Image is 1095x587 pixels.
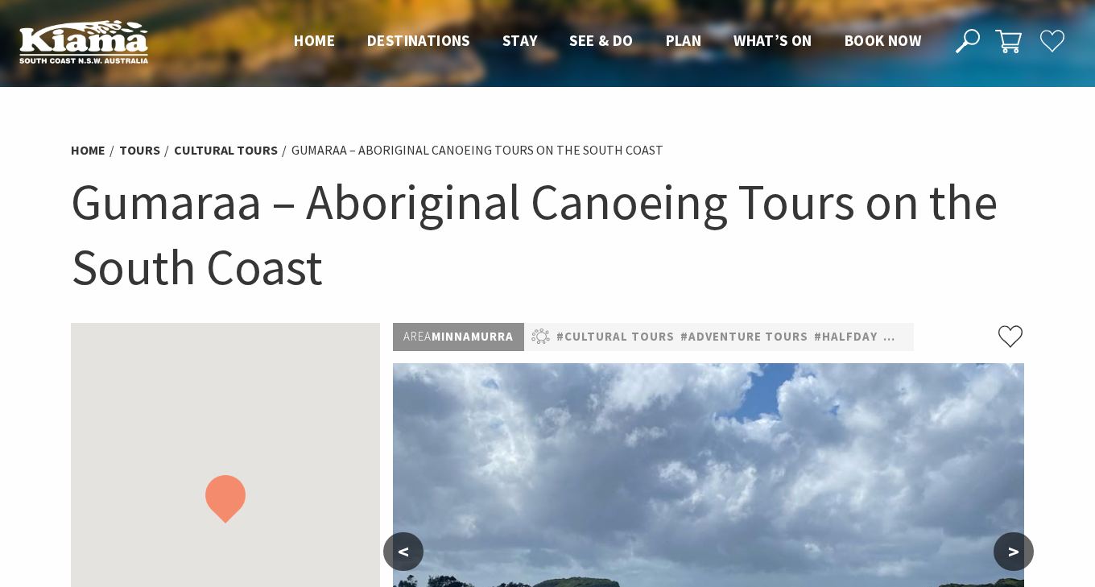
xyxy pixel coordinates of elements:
span: See & Do [569,31,633,50]
a: #Cultural Tours [556,327,675,347]
a: Home [71,142,105,159]
span: Area [403,329,432,344]
span: What’s On [733,31,812,50]
a: Tours [119,142,160,159]
a: Cultural Tours [174,142,278,159]
span: Stay [502,31,538,50]
h1: Gumaraa – Aboriginal Canoeing Tours on the South Coast [71,169,1024,299]
a: #Adventure Tours [680,327,808,347]
button: > [994,532,1034,571]
span: Book now [845,31,921,50]
p: Minnamurra [393,323,524,351]
span: Destinations [367,31,470,50]
nav: Main Menu [278,28,937,55]
button: < [383,532,424,571]
a: #halfday [814,327,878,347]
li: Gumaraa – Aboriginal Canoeing Tours on the South Coast [291,140,663,161]
span: Home [294,31,335,50]
img: Kiama Logo [19,19,148,64]
span: Plan [666,31,702,50]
